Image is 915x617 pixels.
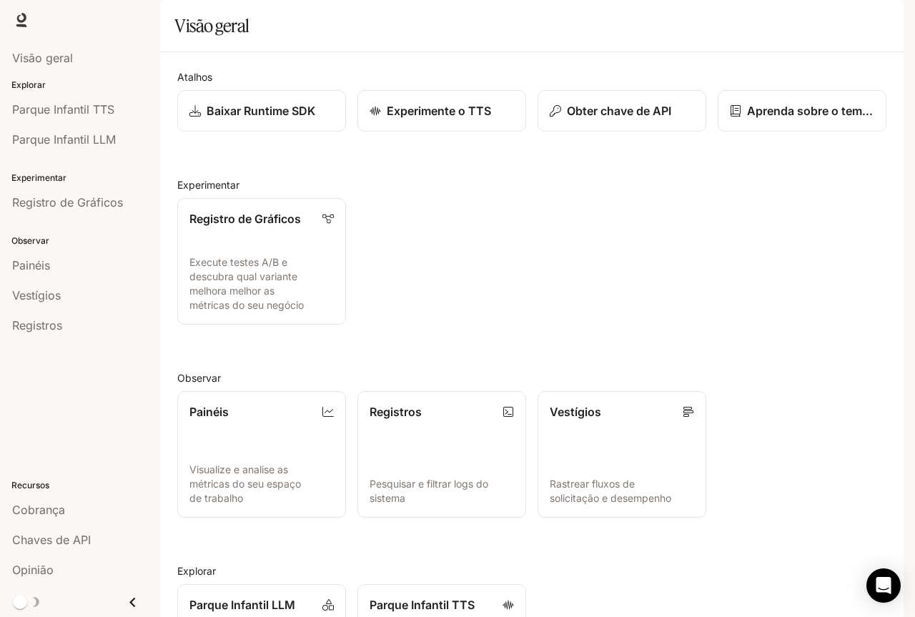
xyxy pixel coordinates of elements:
font: Observar [177,372,221,384]
font: Experimentar [177,179,239,191]
a: Experimente o TTS [357,90,526,132]
font: Registros [370,405,422,419]
font: Registro de Gráficos [189,212,301,226]
font: Parque Infantil TTS [370,598,475,612]
a: Baixar Runtime SDK [177,90,346,132]
a: RegistrosPesquisar e filtrar logs do sistema [357,391,526,518]
font: Vestígios [550,405,601,419]
font: Parque Infantil LLM [189,598,295,612]
font: Obter chave de API [567,104,671,118]
font: Visão geral [174,15,249,36]
font: Explorar [177,565,216,577]
font: Execute testes A/B e descubra qual variante melhora melhor as métricas do seu negócio [189,256,304,311]
a: Registro de GráficosExecute testes A/B e descubra qual variante melhora melhor as métricas do seu... [177,198,346,325]
a: Aprenda sobre o tempo de execução [718,90,886,132]
font: Visualize e analise as métricas do seu espaço de trabalho [189,463,301,504]
font: Pesquisar e filtrar logs do sistema [370,478,488,504]
div: Abra o Intercom Messenger [866,568,901,603]
font: Painéis [189,405,229,419]
font: Rastrear fluxos de solicitação e desempenho [550,478,671,504]
a: VestígiosRastrear fluxos de solicitação e desempenho [538,391,706,518]
font: Atalhos [177,71,212,83]
font: Baixar Runtime SDK [207,104,315,118]
font: Experimente o TTS [387,104,491,118]
a: PainéisVisualize e analise as métricas do seu espaço de trabalho [177,391,346,518]
button: Obter chave de API [538,90,706,132]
